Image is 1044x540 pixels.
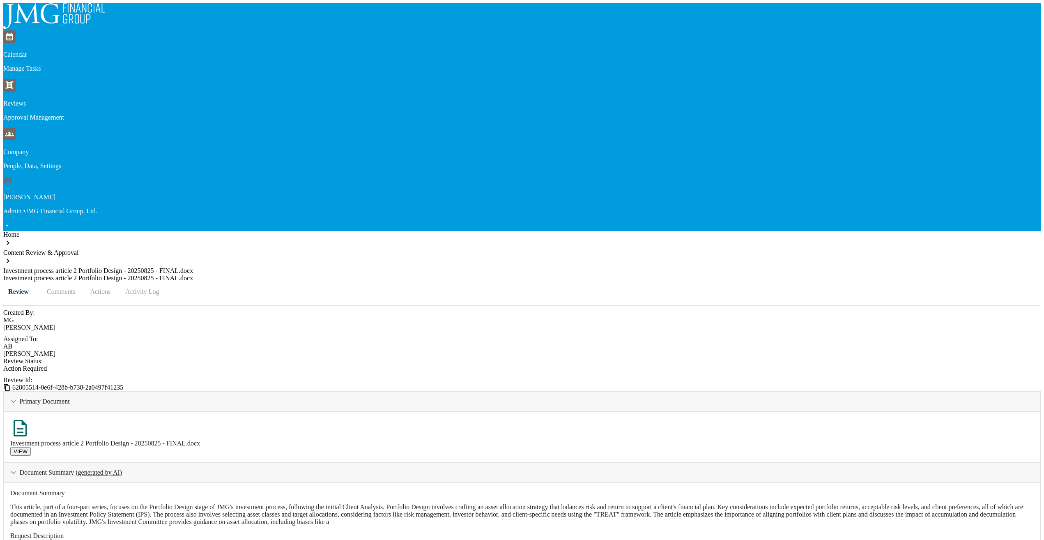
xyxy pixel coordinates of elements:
[3,208,1041,215] p: Admin • JMG Financial Group, Ltd.
[3,376,1041,384] div: Review Id:
[3,350,1041,358] div: [PERSON_NAME]
[3,100,1041,107] p: Reviews
[3,365,1041,372] div: Action Required
[3,65,1041,72] p: Manage Tasks
[19,469,122,476] span: Document Summary
[3,148,1041,156] p: Company
[82,282,119,302] button: Actions
[40,282,82,302] button: Comments
[10,440,1034,447] div: Investment process article 2 Portfolio Design - 20250825 - FINAL.docx
[3,249,1041,256] div: Content Review & Approval
[3,309,1041,316] div: Created By: ‎ ‎
[19,398,69,405] span: Primary Document
[12,384,123,391] span: 62805514-0e6f-428b-b738-2a0497f41235
[3,114,1041,121] p: Approval Management
[3,267,1041,275] div: Investment process article 2 Portfolio Design - 20250825 - FINAL.docx
[10,418,30,438] img: Document Icon
[10,503,1034,526] p: This article, part of a four-part series, focuses on the Portfolio Design stage of JMG's investme...
[4,392,1040,411] div: Primary Document
[10,447,31,456] button: VIEW
[3,282,40,302] button: Review
[76,469,122,476] u: (generated by AI)
[3,194,1041,201] p: [PERSON_NAME]
[10,532,1034,540] div: Request Description
[3,3,105,29] img: logo
[3,162,1041,170] p: People, Data, Settings
[3,384,11,391] span: Copy Id
[3,335,1041,343] div: Assigned To:
[4,463,1040,482] div: Document Summary (generated by AI)
[10,489,1034,497] div: Document Summary
[119,282,166,302] button: Activity Log
[3,324,1041,331] div: [PERSON_NAME]
[3,343,1041,350] div: AB
[3,231,1041,238] div: Home
[1018,513,1040,535] iframe: Open customer support
[3,51,1041,58] p: Calendar
[3,316,1041,324] div: MG
[3,282,1041,302] div: secondary tabs example
[4,411,1040,462] div: Primary Document
[3,358,1041,365] div: Review Status:
[3,275,1041,282] div: Investment process article 2 Portfolio Design - 20250825 - FINAL.docx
